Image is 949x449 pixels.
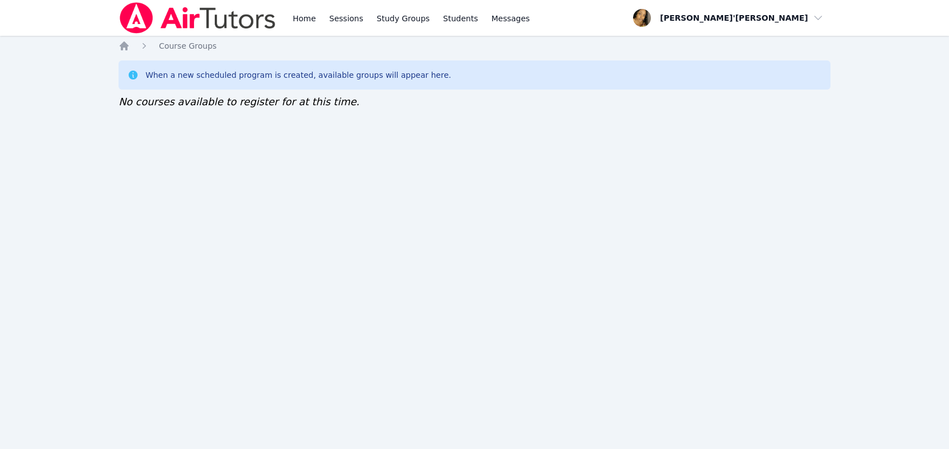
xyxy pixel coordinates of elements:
[159,40,216,52] a: Course Groups
[492,13,530,24] span: Messages
[119,96,360,107] span: No courses available to register for at this time.
[119,40,830,52] nav: Breadcrumb
[159,41,216,50] span: Course Groups
[145,69,451,81] div: When a new scheduled program is created, available groups will appear here.
[119,2,277,34] img: Air Tutors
